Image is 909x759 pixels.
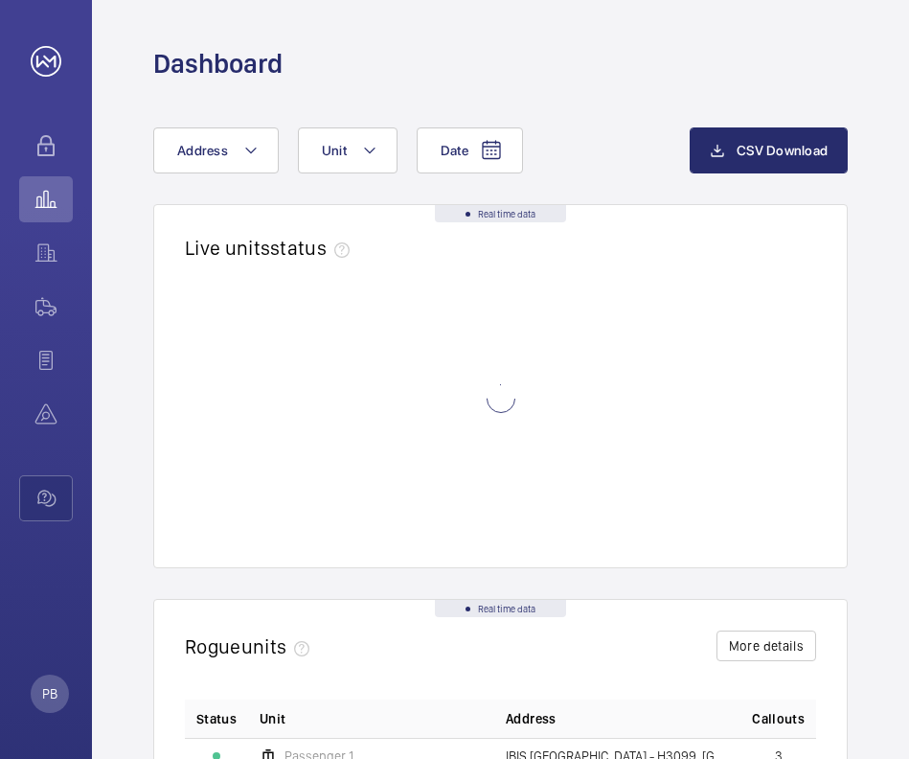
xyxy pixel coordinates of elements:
[185,634,317,658] h2: Rogue
[435,205,566,222] div: Real time data
[270,236,357,260] span: status
[716,631,816,661] button: More details
[196,709,237,728] p: Status
[506,709,556,728] span: Address
[737,143,828,158] span: CSV Download
[42,684,57,703] p: PB
[417,127,523,173] button: Date
[435,600,566,617] div: Real time data
[153,127,279,173] button: Address
[185,236,357,260] h2: Live units
[177,143,228,158] span: Address
[322,143,347,158] span: Unit
[752,709,805,728] span: Callouts
[153,46,283,81] h1: Dashboard
[260,709,285,728] span: Unit
[298,127,398,173] button: Unit
[690,127,848,173] button: CSV Download
[441,143,468,158] span: Date
[241,634,318,658] span: units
